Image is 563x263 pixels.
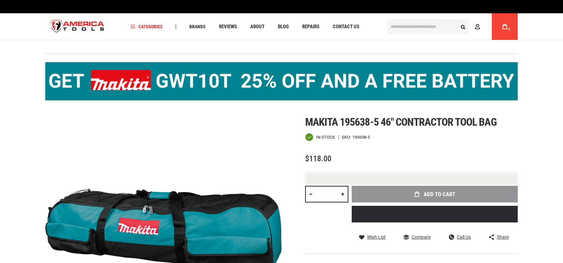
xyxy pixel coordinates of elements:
span: Repairs [302,24,319,29]
a: Repairs [299,22,322,31]
span: About [250,24,265,29]
a: Blog [275,22,292,31]
span: 0 [508,28,510,31]
span: $118.00 [305,154,331,163]
img: BOGO: Buy the Makita® XGT IMpact Wrench (GWT10T), get the BL4040 4ah Battery FREE! [45,62,518,100]
a: Call Us [449,234,471,240]
span: Wish List [367,235,386,239]
img: America Tools [45,14,110,39]
span: Contact Us [333,24,359,29]
a: About [247,22,268,31]
span: Makita 195638-5 46" contractor tool bag [305,116,497,128]
a: Categories [128,22,166,31]
span: Call Us [457,235,471,239]
strong: SKU [342,135,352,139]
span: In stock [316,135,335,139]
span: Share [497,235,509,239]
a: Contact Us [330,22,362,31]
span: Brands [189,24,206,29]
a: Compare [404,234,431,240]
a: Brands [186,22,209,31]
button: Search [457,20,469,33]
a: Wish List [359,234,386,240]
a: 0 [498,13,511,40]
a: store logo [45,14,110,39]
span: Reviews [219,24,237,29]
span: Categories [131,24,163,29]
span: Compare [412,235,431,239]
div: Availability [305,133,335,141]
span: Blog [278,24,289,29]
a: Reviews [216,22,240,31]
div: 195638-5 [352,135,370,139]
